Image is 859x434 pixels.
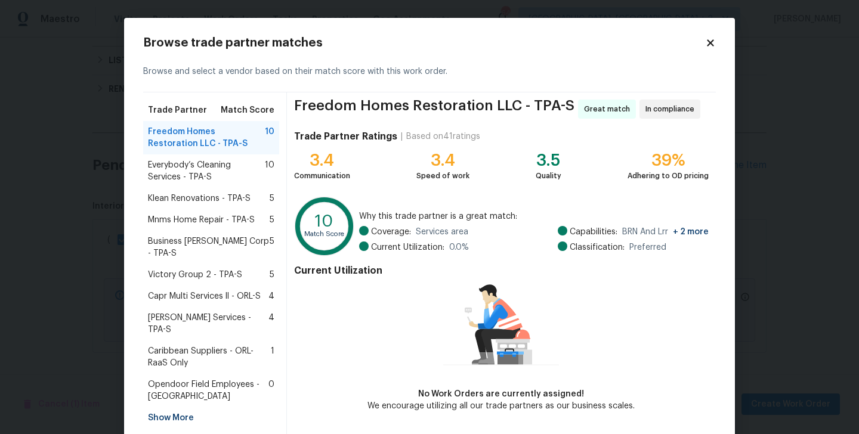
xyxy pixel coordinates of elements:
span: + 2 more [673,228,709,236]
span: 5 [270,269,274,281]
div: 3.4 [294,154,350,166]
span: Mnms Home Repair - TPA-S [148,214,255,226]
div: We encourage utilizing all our trade partners as our business scales. [367,400,635,412]
span: Freedom Homes Restoration LLC - TPA-S [294,100,574,119]
div: Communication [294,170,350,182]
span: Preferred [629,241,666,253]
span: Freedom Homes Restoration LLC - TPA-S [148,126,265,150]
div: Quality [536,170,561,182]
span: Caribbean Suppliers - ORL-RaaS Only [148,345,271,369]
span: Great match [584,103,635,115]
text: Match Score [304,231,344,237]
span: 5 [270,193,274,204]
span: Capabilities: [570,226,617,238]
div: 39% [628,154,709,166]
span: 5 [270,214,274,226]
span: Klean Renovations - TPA-S [148,193,251,204]
span: Match Score [221,104,274,116]
span: In compliance [645,103,699,115]
span: 0 [268,379,274,402]
span: BRN And Lrr [622,226,709,238]
div: | [397,131,406,142]
span: Capr Multi Services ll - ORL-S [148,290,261,302]
span: Classification: [570,241,625,253]
span: Trade Partner [148,104,207,116]
h2: Browse trade partner matches [143,37,705,49]
span: 1 [271,345,274,369]
div: Speed of work [416,170,469,182]
h4: Trade Partner Ratings [294,131,397,142]
span: Business [PERSON_NAME] Corp - TPA-S [148,235,270,259]
div: Show More [143,407,279,429]
span: 5 [270,235,274,259]
span: Current Utilization: [371,241,444,253]
div: 3.4 [416,154,469,166]
div: Browse and select a vendor based on their match score with this work order. [143,51,716,92]
div: 3.5 [536,154,561,166]
h4: Current Utilization [294,265,709,277]
span: Why this trade partner is a great match: [359,210,709,222]
span: Coverage: [371,226,411,238]
div: Adhering to OD pricing [628,170,709,182]
span: 4 [268,312,274,336]
span: Victory Group 2 - TPA-S [148,269,242,281]
span: 0.0 % [449,241,469,253]
span: [PERSON_NAME] Services - TPA-S [148,312,268,336]
span: Services area [416,226,468,238]
span: 10 [265,159,274,183]
span: Everybody’s Cleaning Services - TPA-S [148,159,265,183]
div: No Work Orders are currently assigned! [367,388,635,400]
div: Based on 41 ratings [406,131,480,142]
span: 10 [265,126,274,150]
span: 4 [268,290,274,302]
span: Opendoor Field Employees - [GEOGRAPHIC_DATA] [148,379,268,402]
text: 10 [315,213,333,230]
